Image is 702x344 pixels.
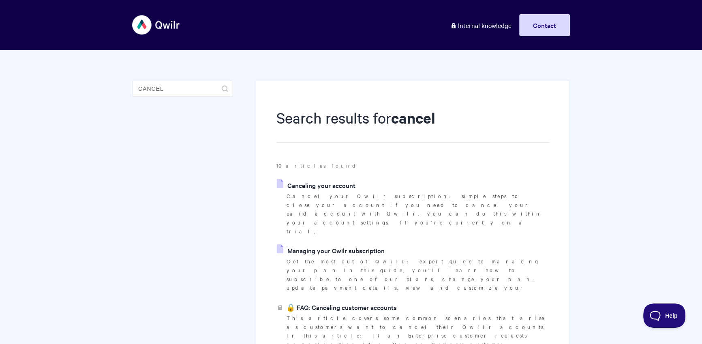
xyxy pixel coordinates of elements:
p: Get the most out of Qwilr: expert guide to managing your plan In this guide, you'll learn how to ... [287,257,549,292]
a: Contact [519,14,570,36]
p: articles found [276,161,549,170]
iframe: Toggle Customer Support [643,303,686,328]
strong: 10 [276,162,286,169]
a: Managing your Qwilr subscription [277,244,385,256]
p: Cancel your Qwilr subscription: simple steps to close your account If you need to cancel your pai... [287,192,549,236]
a: Canceling your account [277,179,355,191]
h1: Search results for [276,107,549,143]
a: 🔒 FAQ: Canceling customer accounts [277,301,397,313]
a: Internal knowledge [444,14,518,36]
strong: cancel [391,108,435,128]
img: Qwilr Help Center [132,10,180,40]
input: Search [132,81,233,97]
